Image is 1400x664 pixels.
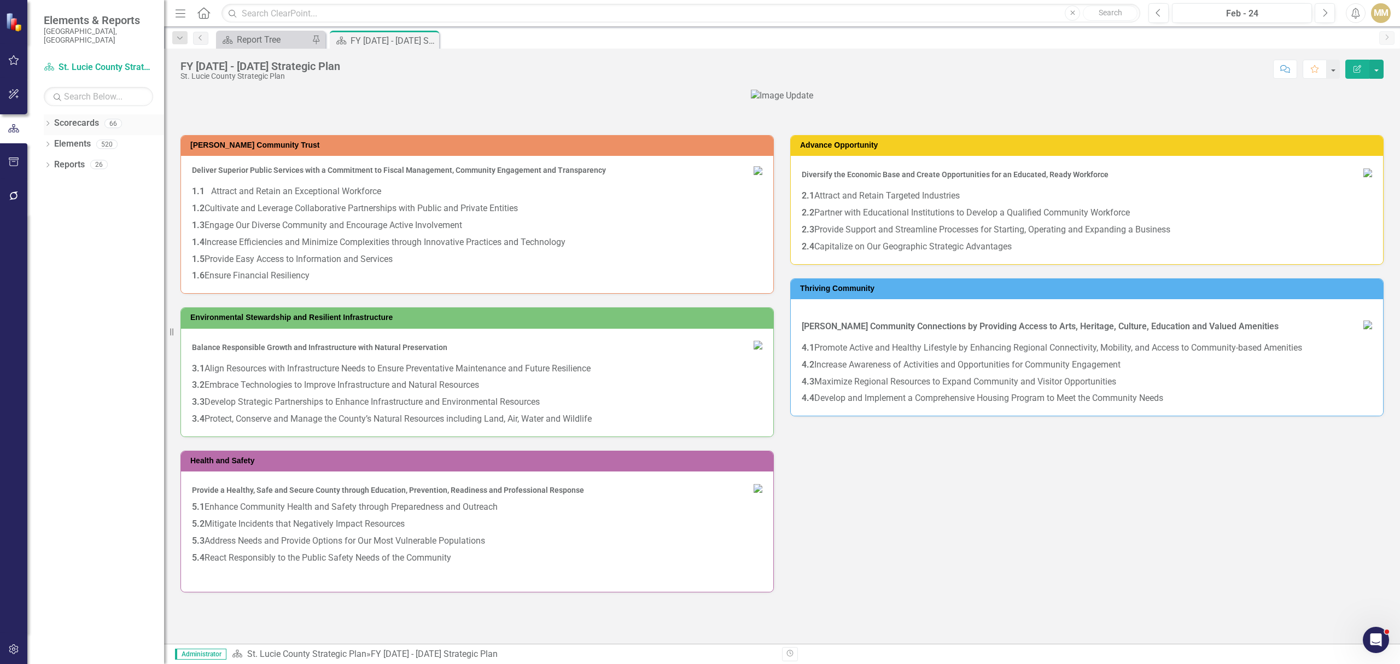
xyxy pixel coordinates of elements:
strong: 3.1 [192,363,205,374]
p: Engage Our Diverse Community and Encourage Active Involvement [192,217,762,234]
p: Enhance Community Health and Safety through Preparedness and Outreach [192,499,762,516]
div: FY [DATE] - [DATE] Strategic Plan [180,60,340,72]
h3: Health and Safety [190,457,768,465]
h3: [PERSON_NAME] Community Trust [190,141,768,149]
a: Reports [54,159,85,171]
input: Search ClearPoint... [221,4,1140,23]
img: 4.%20Foster.Comm.Trust%20small.png [754,166,762,175]
p: Address Needs and Provide Options for Our Most Vulnerable Populations [192,533,762,550]
div: St. Lucie County Strategic Plan [180,72,340,80]
span: Provide a Healthy, Safe and Secure County through Education, Prevention, Readiness and Profession... [192,486,584,494]
p: Promote Active and Healthy Lifestyle by Enhancing Regional Connectivity, Mobility, and Access to ... [802,340,1372,357]
p: Capitalize on Our Geographic Strategic Advantages [802,238,1372,253]
button: MM [1371,3,1391,23]
div: Report Tree [237,33,309,46]
strong: 3.2 [192,380,205,390]
img: Image Update [751,90,813,102]
p: Ensure Financial Resiliency [192,267,762,282]
div: 520 [96,139,118,149]
span: Elements & Reports [44,14,153,27]
p: Mitigate Incidents that Negatively Impact Resources [192,516,762,533]
span: Balance Responsible Growth and Infrastructure with Natural Preservation [192,343,447,352]
span: Administrator [175,649,226,660]
strong: 3.3 [192,397,205,407]
p: Cultivate and Leverage Collaborative Partnerships with Public and Private Entities [192,200,762,217]
div: 26 [90,160,108,170]
strong: 2.3 [802,224,814,235]
img: 7.Thrive.Comm%20small.png [1363,321,1372,329]
button: Search [1083,5,1137,21]
p: React Responsibly to the Public Safety Needs of the Community [192,550,762,567]
a: Report Tree [219,33,309,46]
strong: 1.2 [192,203,205,213]
strong: 3.4 [192,413,205,424]
small: [GEOGRAPHIC_DATA], [GEOGRAPHIC_DATA] [44,27,153,45]
img: 6.Env.Steward%20small.png [754,341,762,350]
input: Search Below... [44,87,153,106]
strong: 4.3 [802,376,814,387]
strong: 4.2 [802,359,814,370]
a: Elements [54,138,91,150]
strong: 4.4 [802,393,814,403]
p: Align Resources with Infrastructure Needs to Ensure Preventative Maintenance and Future Resilience [192,360,762,377]
p: Provide Support and Streamline Processes for Starting, Operating and Expanding a Business [802,222,1372,238]
strong: 2.4 [802,241,814,252]
p: Increase Awareness of Activities and Opportunities for Community Engagement [802,357,1372,374]
strong: [PERSON_NAME] Community Connections by Providing Access to Arts, Heritage, Culture, Education and... [802,321,1279,331]
strong: 5.3 [192,535,205,546]
img: ClearPoint Strategy [5,12,25,31]
div: » [232,648,774,661]
iframe: Intercom live chat [1363,627,1389,653]
div: FY [DATE] - [DATE] Strategic Plan [351,34,436,48]
div: FY [DATE] - [DATE] Strategic Plan [371,649,498,659]
strong: 5.4 [192,552,205,563]
strong: 1.3 [192,220,205,230]
p: Partner with Educational Institutions to Develop a Qualified Community Workforce [802,205,1372,222]
span: Diversify the Economic Base and Create Opportunities for an Educated, Ready Workforce [802,170,1109,179]
a: Scorecards [54,117,99,130]
button: Feb - 24 [1172,3,1312,23]
p: Develop Strategic Partnerships to Enhance Infrastructure and Environmental Resources [192,394,762,411]
strong: 2.2 [802,207,814,218]
p: Protect, Conserve and Manage the County’s Natural Resources including Land, Air, Water and Wildlife [192,411,762,426]
span: Search [1099,8,1122,17]
h3: Advance Opportunity [800,141,1378,149]
strong: 5.2 [192,519,205,529]
strong: 1.6 [192,270,205,281]
strong: 1.5 [192,254,205,264]
span: Attract and Retain an Exceptional Workforce [211,186,381,196]
strong: 2.1 [802,190,814,201]
a: St. Lucie County Strategic Plan [247,649,366,659]
strong: 1.4 [192,237,205,247]
div: Feb - 24 [1176,7,1308,20]
p: Attract and Retain Targeted Industries [802,188,1372,205]
p: Embrace Technologies to Improve Infrastructure and Natural Resources [192,377,762,394]
p: Develop and Implement a Comprehensive Housing Program to Meet the Community Needs [802,390,1372,405]
div: 66 [104,119,122,128]
h3: Environmental Stewardship and Resilient Infrastructure [190,313,768,322]
strong: 5.1 [192,502,205,512]
p: Provide Easy Access to Information and Services [192,251,762,268]
p: Maximize Regional Resources to Expand Community and Visitor Opportunities [802,374,1372,391]
h3: Thriving Community [800,284,1378,293]
span: Deliver Superior Public Services with a Commitment to Fiscal Management, Community Engagement and... [192,166,606,174]
a: St. Lucie County Strategic Plan [44,61,153,74]
strong: 4.1 [802,342,814,353]
img: 8.Health.Safety%20small.png [754,484,762,493]
strong: 1.1 [192,186,205,196]
p: Increase Efficiencies and Minimize Complexities through Innovative Practices and Technology [192,234,762,251]
img: 5.Adv.Opportunity%20small%20v2.png [1363,168,1372,177]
